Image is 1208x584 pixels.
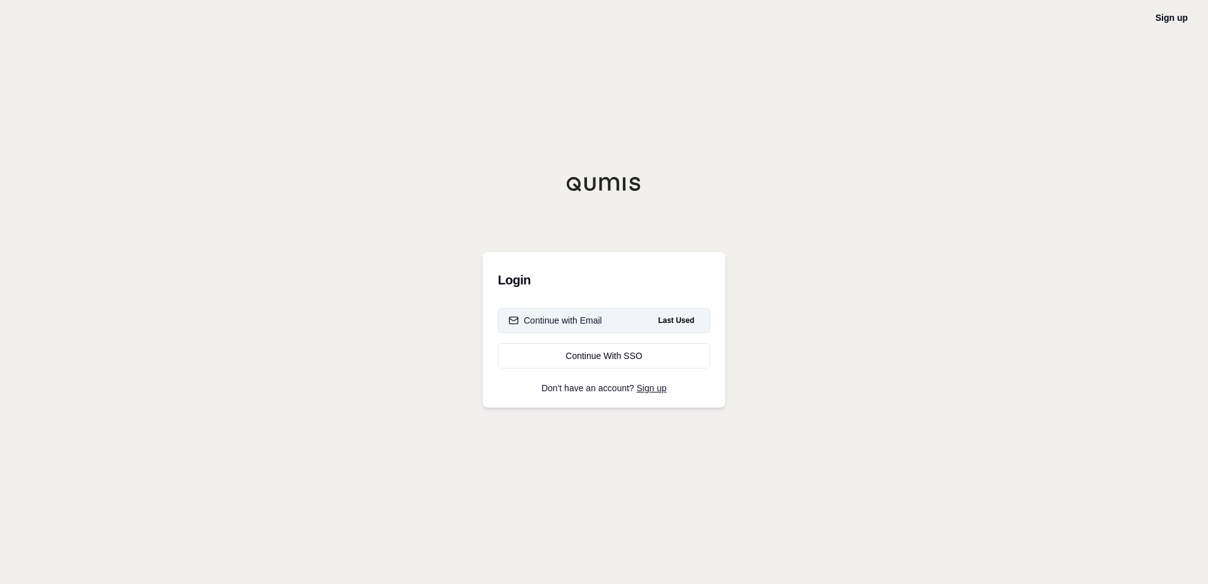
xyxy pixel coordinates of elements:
[509,314,602,327] div: Continue with Email
[637,383,667,393] a: Sign up
[498,384,710,392] p: Don't have an account?
[498,308,710,333] button: Continue with EmailLast Used
[1156,13,1188,23] a: Sign up
[498,267,710,293] h3: Login
[653,313,699,328] span: Last Used
[498,343,710,368] a: Continue With SSO
[566,176,642,192] img: Qumis
[509,350,699,362] div: Continue With SSO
